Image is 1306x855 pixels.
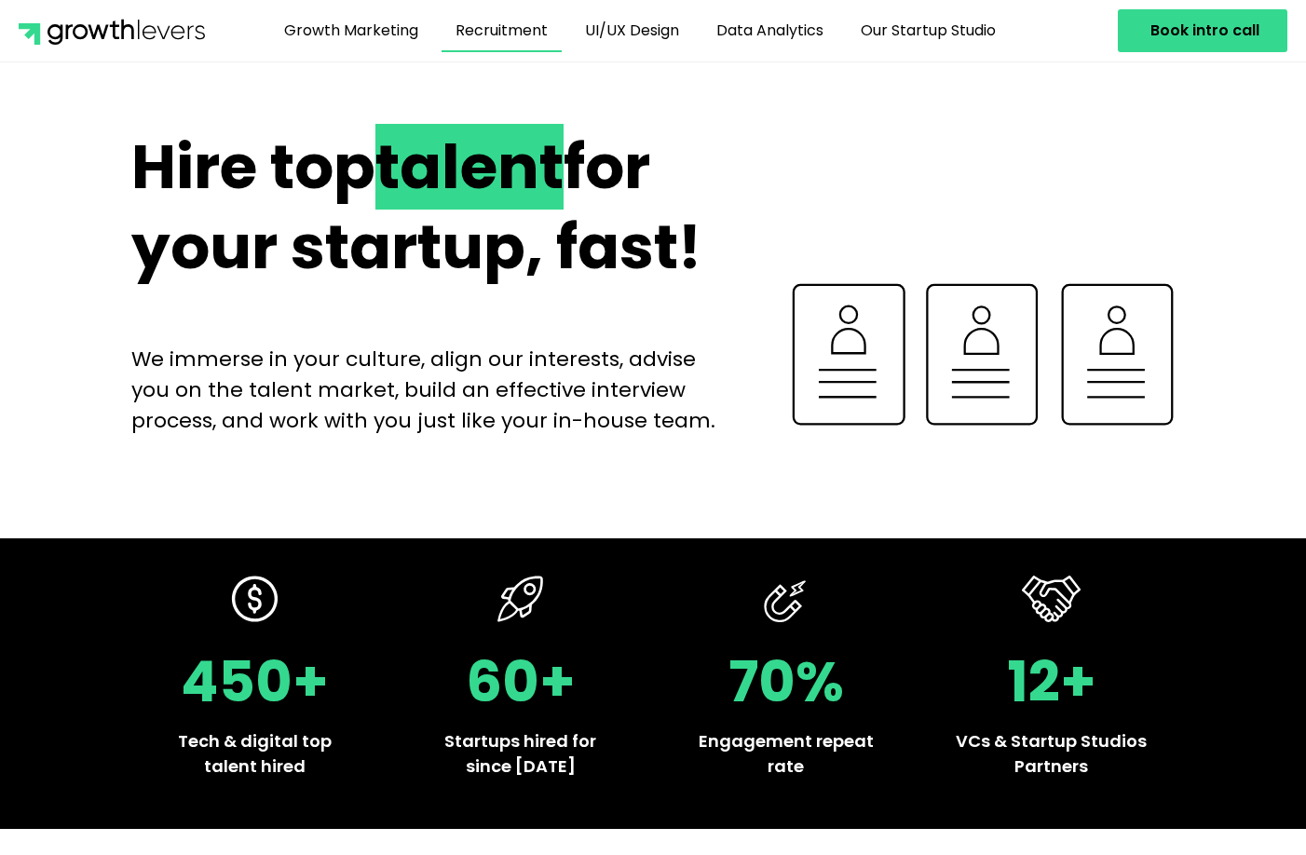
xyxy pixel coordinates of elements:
[159,654,350,710] h2: 450+
[131,128,734,288] h2: Hire top for your startup, fast!
[270,9,432,52] a: Growth Marketing
[131,344,734,436] p: We immerse in your culture, align our interests, advise you on the talent market, build an effect...
[956,728,1147,779] p: VCs & Startup Studios Partners
[571,9,693,52] a: UI/UX Design
[209,9,1071,52] nav: Menu
[425,728,616,779] p: Startups hired for since [DATE]
[847,9,1010,52] a: Our Startup Studio
[425,654,616,710] h2: 60+
[375,124,564,210] span: talent
[690,728,881,779] p: Engagement repeat rate
[159,728,350,779] p: Tech & digital top talent hired
[690,654,881,710] h2: 70%
[1118,9,1287,52] a: Book intro call
[702,9,837,52] a: Data Analytics
[1150,23,1259,38] span: Book intro call
[956,654,1147,710] h2: 12+
[442,9,562,52] a: Recruitment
